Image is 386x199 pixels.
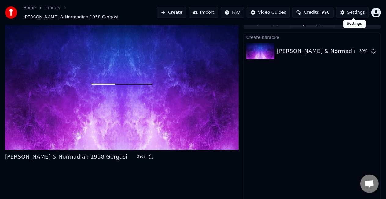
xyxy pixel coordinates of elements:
[347,9,365,16] div: Settings
[247,7,290,18] button: Video Guides
[322,9,330,16] span: 996
[46,5,61,11] a: Library
[292,7,333,18] button: Credits996
[304,9,319,16] span: Credits
[23,5,36,11] a: Home
[5,152,127,161] div: [PERSON_NAME] & Normadiah 1958 Gergasi
[221,7,244,18] button: FAQ
[23,14,118,20] span: [PERSON_NAME] & Normadiah 1958 Gergasi
[23,5,157,20] nav: breadcrumb
[336,7,369,18] button: Settings
[157,7,186,18] button: Create
[137,154,146,159] div: 39 %
[244,33,381,41] div: Create Karaoke
[359,49,369,54] div: 39 %
[5,6,17,19] img: youka
[343,20,366,28] div: Settings
[189,7,218,18] button: Import
[360,175,379,193] a: Open chat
